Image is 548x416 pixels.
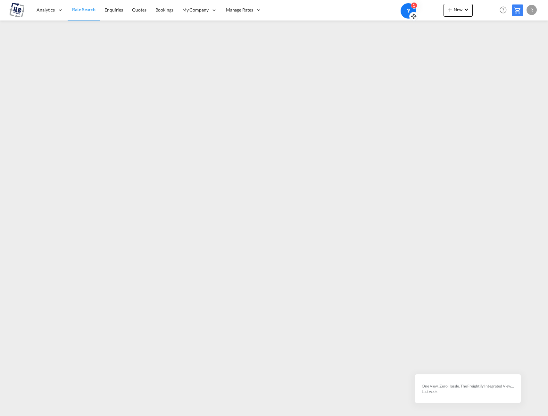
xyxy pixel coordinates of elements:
[446,6,454,13] md-icon: icon-plus 400-fg
[527,5,537,15] div: R
[132,7,146,12] span: Quotes
[498,4,512,16] div: Help
[182,7,209,13] span: My Company
[37,7,55,13] span: Analytics
[226,7,253,13] span: Manage Rates
[444,4,473,17] button: icon-plus 400-fgNewicon-chevron-down
[155,7,173,12] span: Bookings
[104,7,123,12] span: Enquiries
[72,7,95,12] span: Rate Search
[498,4,509,15] span: Help
[446,7,470,12] span: New
[462,6,470,13] md-icon: icon-chevron-down
[10,3,24,17] img: 625ebc90a5f611efb2de8361e036ac32.png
